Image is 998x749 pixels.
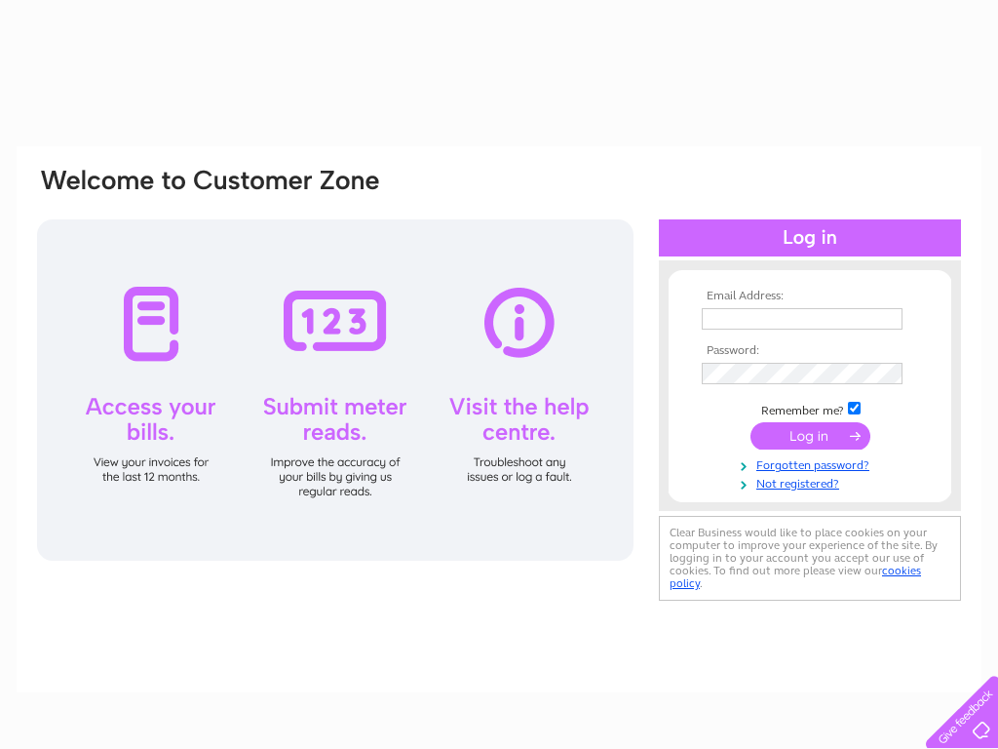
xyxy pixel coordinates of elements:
a: Not registered? [702,473,923,492]
th: Password: [697,344,923,358]
a: cookies policy [670,564,921,590]
input: Submit [750,422,870,450]
div: Clear Business would like to place cookies on your computer to improve your experience of the sit... [659,516,961,601]
th: Email Address: [697,290,923,303]
td: Remember me? [697,399,923,418]
a: Forgotten password? [702,454,923,473]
